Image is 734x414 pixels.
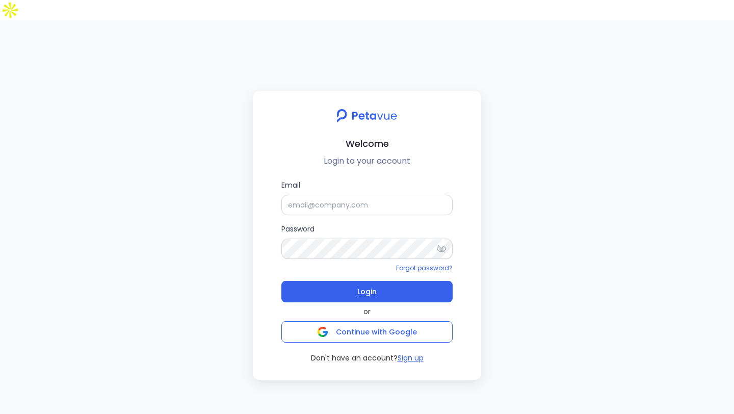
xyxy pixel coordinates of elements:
[336,327,417,337] span: Continue with Google
[261,155,473,167] p: Login to your account
[363,306,371,317] span: or
[281,195,453,215] input: Email
[311,353,398,364] span: Don't have an account?
[330,103,404,128] img: petavue logo
[281,321,453,343] button: Continue with Google
[261,136,473,151] h2: Welcome
[398,353,424,364] button: Sign up
[281,281,453,302] button: Login
[281,179,453,215] label: Email
[281,223,453,259] label: Password
[281,239,453,259] input: Password
[357,284,377,299] span: Login
[396,264,453,272] a: Forgot password?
